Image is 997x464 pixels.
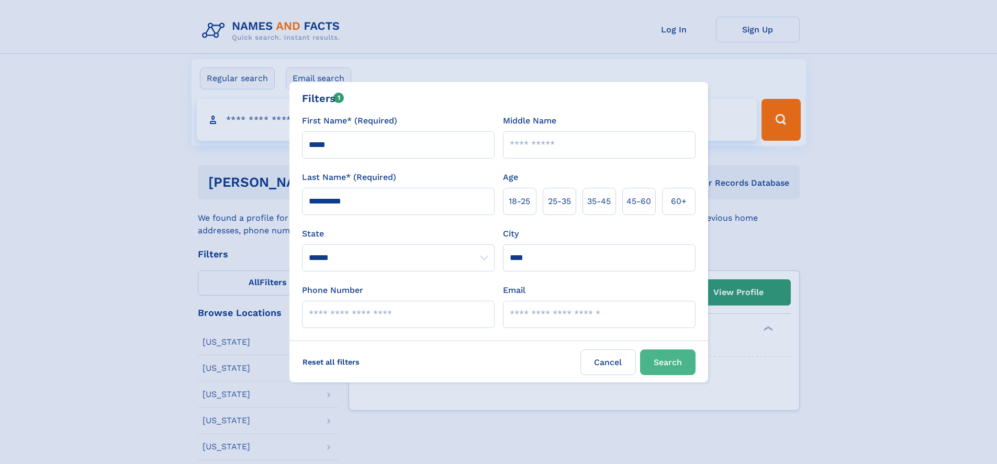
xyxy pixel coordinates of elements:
label: Email [503,284,525,297]
div: Filters [302,90,344,106]
label: Phone Number [302,284,363,297]
button: Search [640,349,696,375]
span: 25‑35 [548,195,571,208]
label: Last Name* (Required) [302,171,396,184]
span: 18‑25 [509,195,530,208]
span: 35‑45 [587,195,611,208]
label: Cancel [580,349,636,375]
span: 60+ [671,195,687,208]
label: City [503,228,519,240]
label: Middle Name [503,115,556,127]
label: First Name* (Required) [302,115,397,127]
label: State [302,228,495,240]
label: Age [503,171,518,184]
label: Reset all filters [296,349,366,375]
span: 45‑60 [626,195,651,208]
